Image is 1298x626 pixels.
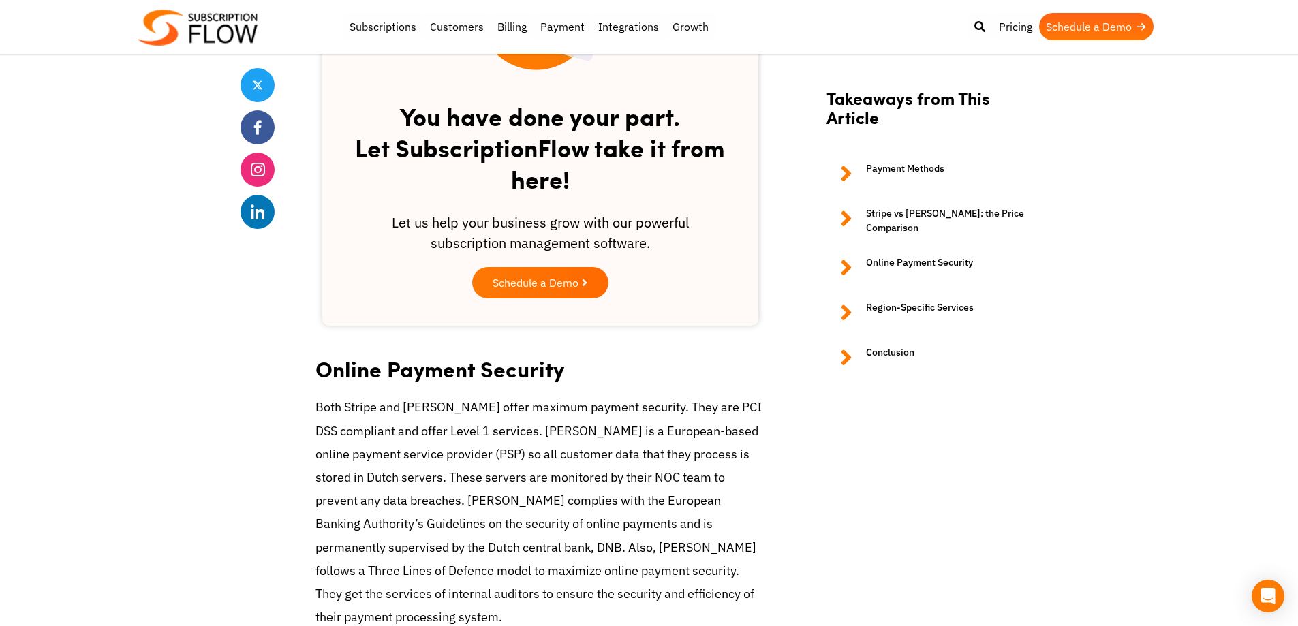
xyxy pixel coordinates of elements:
a: Integrations [591,13,666,40]
h2: Online Payment Security [315,343,765,386]
span: Schedule a Demo [493,277,578,288]
h2: You have done your part. Let SubscriptionFlow take it from here! [350,87,731,199]
img: Subscriptionflow [138,10,258,46]
a: Customers [423,13,491,40]
a: Pricing [992,13,1039,40]
div: Let us help your business grow with our powerful subscription management software. [350,213,731,267]
a: Billing [491,13,534,40]
a: Payment Methods [826,161,1045,186]
a: Growth [666,13,715,40]
a: Region-Specific Services [826,300,1045,325]
a: Payment [534,13,591,40]
h2: Takeaways from This Article [826,88,1045,141]
div: Open Intercom Messenger [1252,580,1284,612]
a: Schedule a Demo [472,267,608,298]
a: Conclusion [826,345,1045,370]
a: Schedule a Demo [1039,13,1154,40]
a: Subscriptions [343,13,423,40]
a: Online Payment Security [826,255,1045,280]
a: Stripe vs [PERSON_NAME]: the Price Comparison [826,206,1045,235]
